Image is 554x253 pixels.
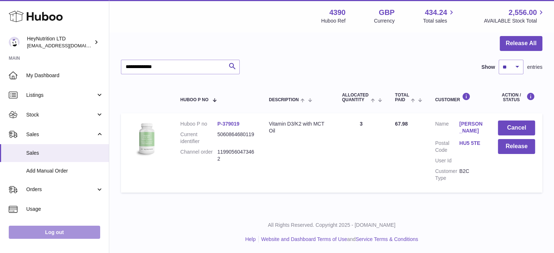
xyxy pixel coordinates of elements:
[423,17,455,24] span: Total sales
[459,168,483,182] dd: B2C
[527,64,542,71] span: entries
[128,120,165,157] img: 43901725566257.jpg
[180,131,217,145] dt: Current identifier
[379,8,394,17] strong: GBP
[423,8,455,24] a: 434.24 Total sales
[321,17,346,24] div: Huboo Ref
[484,17,545,24] span: AVAILABLE Stock Total
[26,186,96,193] span: Orders
[435,168,459,182] dt: Customer Type
[459,120,483,134] a: [PERSON_NAME]
[26,206,103,213] span: Usage
[342,93,369,102] span: ALLOCATED Quantity
[27,35,93,49] div: HeyNutrition LTD
[26,72,103,79] span: My Dashboard
[484,8,545,24] a: 2,556.00 AVAILABLE Stock Total
[435,140,459,154] dt: Postal Code
[180,149,217,162] dt: Channel order
[180,120,217,127] dt: Huboo P no
[395,93,409,102] span: Total paid
[26,131,96,138] span: Sales
[9,37,20,48] img: info@heynutrition.com
[500,36,542,51] button: Release All
[27,43,107,48] span: [EMAIL_ADDRESS][DOMAIN_NAME]
[335,113,388,192] td: 3
[395,121,408,127] span: 67.98
[269,120,327,134] div: Vitamin D3/K2 with MCT Oil
[180,98,208,102] span: Huboo P no
[508,8,537,17] span: 2,556.00
[329,8,346,17] strong: 4390
[26,167,103,174] span: Add Manual Order
[459,140,483,147] a: HU5 5TE
[115,222,548,229] p: All Rights Reserved. Copyright 2025 - [DOMAIN_NAME]
[435,157,459,164] dt: User Id
[355,236,418,242] a: Service Terms & Conditions
[217,149,255,162] dd: 11990560473462
[374,17,395,24] div: Currency
[498,92,535,102] div: Action / Status
[498,120,535,135] button: Cancel
[217,131,255,145] dd: 5060864680119
[245,236,256,242] a: Help
[269,98,299,102] span: Description
[26,111,96,118] span: Stock
[425,8,447,17] span: 434.24
[26,150,103,157] span: Sales
[498,139,535,154] button: Release
[261,236,347,242] a: Website and Dashboard Terms of Use
[9,226,100,239] a: Log out
[435,120,459,136] dt: Name
[259,236,418,243] li: and
[26,92,96,99] span: Listings
[482,64,495,71] label: Show
[217,121,240,127] a: P-379019
[435,92,483,102] div: Customer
